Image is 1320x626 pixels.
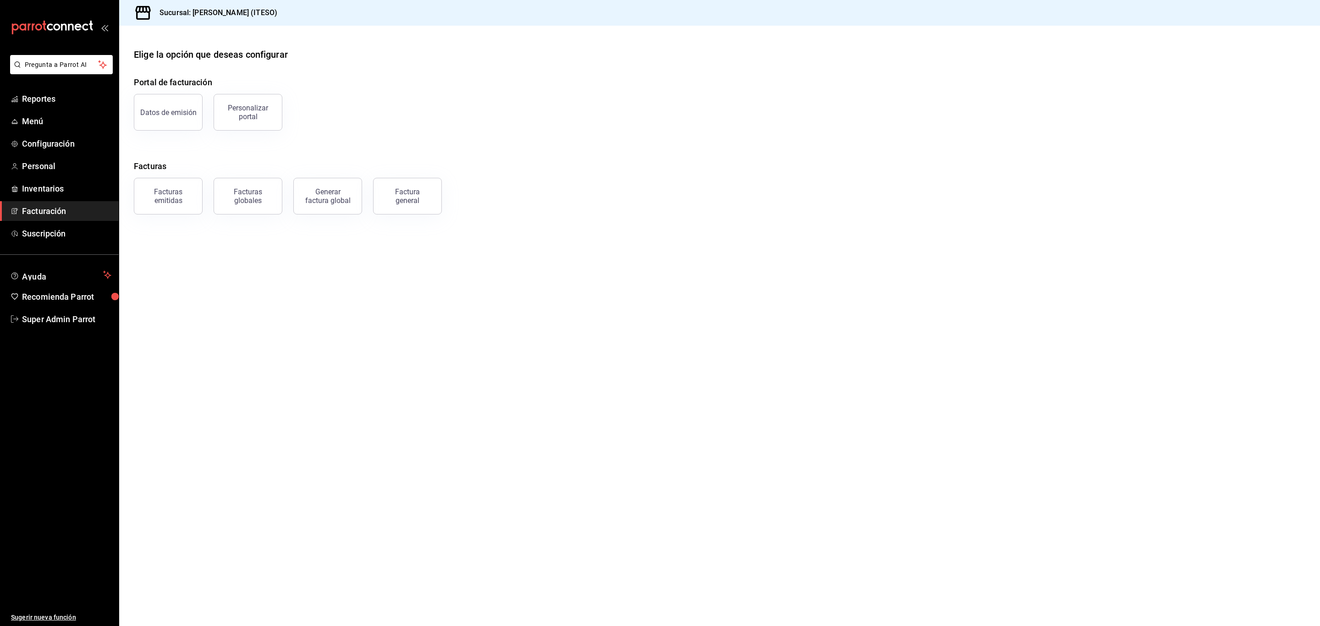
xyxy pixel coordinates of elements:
[293,178,362,214] button: Generar factura global
[214,94,282,131] button: Personalizar portal
[22,227,111,240] span: Suscripción
[22,115,111,127] span: Menú
[22,137,111,150] span: Configuración
[305,187,351,205] div: Generar factura global
[22,160,111,172] span: Personal
[373,178,442,214] button: Factura general
[134,178,203,214] button: Facturas emitidas
[134,94,203,131] button: Datos de emisión
[22,93,111,105] span: Reportes
[220,104,276,121] div: Personalizar portal
[134,48,288,61] div: Elige la opción que deseas configurar
[11,613,111,622] span: Sugerir nueva función
[10,55,113,74] button: Pregunta a Parrot AI
[152,7,277,18] h3: Sucursal: [PERSON_NAME] (ITESO)
[25,60,99,70] span: Pregunta a Parrot AI
[6,66,113,76] a: Pregunta a Parrot AI
[134,160,1305,172] h4: Facturas
[140,187,197,205] div: Facturas emitidas
[140,108,197,117] div: Datos de emisión
[22,205,111,217] span: Facturación
[22,291,111,303] span: Recomienda Parrot
[22,182,111,195] span: Inventarios
[101,24,108,31] button: open_drawer_menu
[214,178,282,214] button: Facturas globales
[22,269,99,280] span: Ayuda
[134,76,1305,88] h4: Portal de facturación
[220,187,276,205] div: Facturas globales
[385,187,430,205] div: Factura general
[22,313,111,325] span: Super Admin Parrot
